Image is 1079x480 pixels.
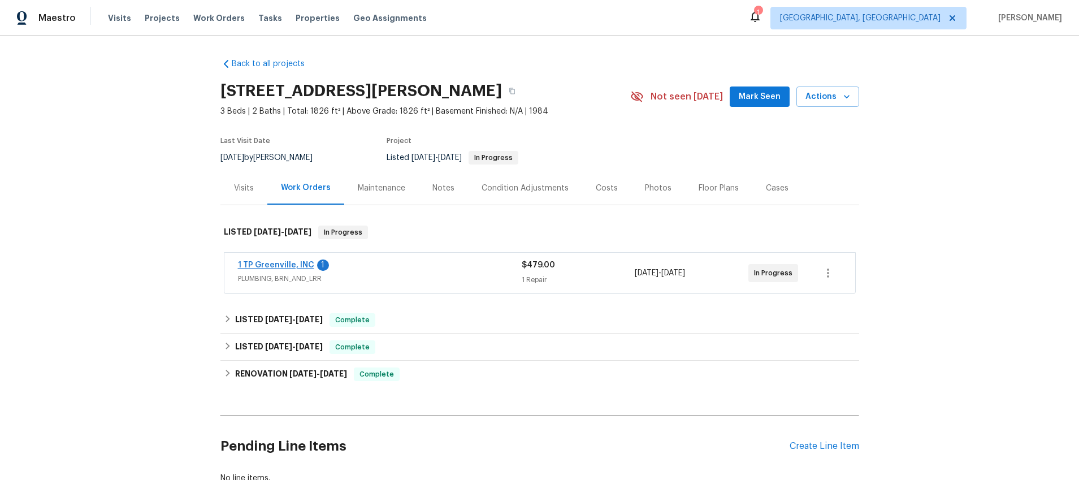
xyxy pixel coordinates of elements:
[766,183,788,194] div: Cases
[254,228,281,236] span: [DATE]
[281,182,331,193] div: Work Orders
[502,81,522,101] button: Copy Address
[265,343,292,351] span: [DATE]
[317,260,329,271] div: 1
[289,370,347,378] span: -
[739,90,781,104] span: Mark Seen
[220,334,859,361] div: LISTED [DATE]-[DATE]Complete
[254,228,311,236] span: -
[754,267,797,279] span: In Progress
[220,85,502,97] h2: [STREET_ADDRESS][PERSON_NAME]
[387,154,518,162] span: Listed
[661,269,685,277] span: [DATE]
[635,267,685,279] span: -
[38,12,76,24] span: Maestro
[220,420,790,473] h2: Pending Line Items
[805,90,850,104] span: Actions
[265,315,292,323] span: [DATE]
[596,183,618,194] div: Costs
[238,273,522,284] span: PLUMBING, BRN_AND_LRR
[220,106,630,117] span: 3 Beds | 2 Baths | Total: 1826 ft² | Above Grade: 1826 ft² | Basement Finished: N/A | 1984
[331,341,374,353] span: Complete
[193,12,245,24] span: Work Orders
[411,154,435,162] span: [DATE]
[220,58,329,70] a: Back to all projects
[296,12,340,24] span: Properties
[355,369,398,380] span: Complete
[754,7,762,18] div: 1
[411,154,462,162] span: -
[358,183,405,194] div: Maintenance
[482,183,569,194] div: Condition Adjustments
[108,12,131,24] span: Visits
[265,315,323,323] span: -
[235,313,323,327] h6: LISTED
[470,154,517,161] span: In Progress
[296,343,323,351] span: [DATE]
[790,441,859,452] div: Create Line Item
[780,12,941,24] span: [GEOGRAPHIC_DATA], [GEOGRAPHIC_DATA]
[220,151,326,165] div: by [PERSON_NAME]
[387,137,411,144] span: Project
[320,370,347,378] span: [DATE]
[296,315,323,323] span: [DATE]
[645,183,671,194] div: Photos
[699,183,739,194] div: Floor Plans
[331,314,374,326] span: Complete
[220,361,859,388] div: RENOVATION [DATE]-[DATE]Complete
[220,306,859,334] div: LISTED [DATE]-[DATE]Complete
[265,343,323,351] span: -
[235,367,347,381] h6: RENOVATION
[220,214,859,250] div: LISTED [DATE]-[DATE]In Progress
[238,261,314,269] a: 1 TP Greenville, INC
[319,227,367,238] span: In Progress
[234,183,254,194] div: Visits
[224,226,311,239] h6: LISTED
[796,87,859,107] button: Actions
[522,274,635,286] div: 1 Repair
[258,14,282,22] span: Tasks
[730,87,790,107] button: Mark Seen
[235,340,323,354] h6: LISTED
[353,12,427,24] span: Geo Assignments
[220,154,244,162] span: [DATE]
[522,261,555,269] span: $479.00
[220,137,270,144] span: Last Visit Date
[651,91,723,102] span: Not seen [DATE]
[145,12,180,24] span: Projects
[289,370,317,378] span: [DATE]
[284,228,311,236] span: [DATE]
[432,183,454,194] div: Notes
[438,154,462,162] span: [DATE]
[635,269,658,277] span: [DATE]
[994,12,1062,24] span: [PERSON_NAME]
